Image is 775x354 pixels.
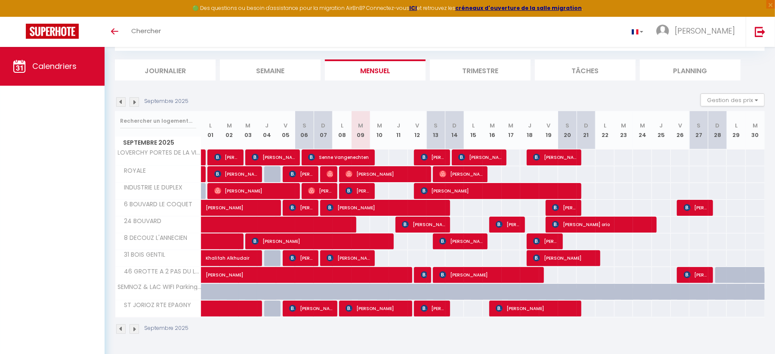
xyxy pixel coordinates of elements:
abbr: M [227,121,232,130]
span: Senne Vangenechten [308,149,371,165]
span: 46 GROTTE A 2 PAS DU LAC [117,267,203,276]
th: 02 [220,111,239,149]
span: [PERSON_NAME] [346,183,371,199]
abbr: M [640,121,645,130]
span: Septembre 2025 [115,137,201,149]
span: [PERSON_NAME] [289,199,315,216]
span: [PERSON_NAME] [421,300,446,317]
abbr: M [377,121,382,130]
li: Trimestre [430,59,531,81]
span: [PERSON_NAME] [421,267,427,283]
span: [PERSON_NAME] orio [552,216,653,233]
a: [PERSON_NAME] [201,200,220,216]
abbr: J [397,121,400,130]
th: 03 [239,111,258,149]
th: 09 [352,111,371,149]
span: [PERSON_NAME] [289,166,315,182]
abbr: D [584,121,588,130]
th: 05 [276,111,295,149]
abbr: V [547,121,550,130]
th: 23 [614,111,633,149]
abbr: L [341,121,343,130]
span: [PERSON_NAME] [346,166,428,182]
th: 20 [558,111,577,149]
span: [PERSON_NAME] [421,149,446,165]
th: 14 [445,111,464,149]
span: [PERSON_NAME] [327,199,447,216]
span: [PERSON_NAME] [684,199,709,216]
span: [PERSON_NAME] [533,250,596,266]
th: 24 [633,111,652,149]
li: Mensuel [325,59,426,81]
span: [PERSON_NAME] [327,250,371,266]
p: Septembre 2025 [144,97,188,106]
li: Planning [640,59,741,81]
abbr: V [678,121,682,130]
th: 10 [370,111,389,149]
input: Rechercher un logement... [120,113,196,129]
span: [PERSON_NAME] [496,300,578,317]
button: Gestion des prix [701,93,765,106]
a: [PERSON_NAME] [201,267,220,283]
span: [PERSON_NAME] [289,250,315,266]
th: 06 [295,111,314,149]
span: Chercher [131,26,161,35]
img: ... [656,25,669,37]
abbr: M [358,121,363,130]
th: 22 [596,111,614,149]
span: [PERSON_NAME] [421,183,579,199]
abbr: V [284,121,287,130]
span: ROYALE [117,166,149,176]
abbr: S [434,121,438,130]
span: Calendriers [32,61,77,71]
th: 01 [201,111,220,149]
abbr: V [415,121,419,130]
span: LOVERCHY PORTES DE LA VIEILLE VILLE [117,149,203,156]
a: Khalifah Alkhudair [201,250,220,267]
a: Chercher [125,17,167,47]
abbr: M [753,121,758,130]
span: [PERSON_NAME] [214,149,240,165]
span: INDUSTRIE LE DUPLEX [117,183,185,193]
span: [PERSON_NAME] [206,262,423,279]
span: ST JORIOZ RTE EPAGNY [117,301,194,310]
span: [PERSON_NAME] [402,216,446,233]
abbr: D [716,121,720,130]
th: 26 [671,111,690,149]
abbr: L [209,121,212,130]
img: logout [755,26,766,37]
th: 11 [389,111,408,149]
th: 30 [746,111,765,149]
span: [PERSON_NAME] [308,183,333,199]
span: [PERSON_NAME] [533,149,577,165]
span: [PERSON_NAME] [214,166,259,182]
a: créneaux d'ouverture de la salle migration [455,4,582,12]
span: Khalifah Alkhudair [206,245,265,262]
span: 31 BOIS GENTIL [117,250,168,260]
span: 8 DECOUZ L'ANNECIEN [117,233,190,243]
th: 27 [689,111,708,149]
th: 17 [502,111,521,149]
abbr: J [528,121,531,130]
span: [PERSON_NAME] [289,300,333,317]
abbr: L [604,121,606,130]
span: 24 BOUVARD [117,217,164,226]
li: Semaine [220,59,321,81]
th: 15 [464,111,483,149]
strong: ICI [409,4,417,12]
th: 12 [408,111,427,149]
span: [PERSON_NAME] [439,166,484,182]
span: [PERSON_NAME] [675,25,735,36]
th: 28 [708,111,727,149]
abbr: J [265,121,269,130]
abbr: L [735,121,738,130]
abbr: M [246,121,251,130]
span: [PERSON_NAME] [214,183,296,199]
span: [PERSON_NAME] [496,216,521,233]
th: 16 [483,111,502,149]
span: [PERSON_NAME] [533,233,559,249]
th: 08 [333,111,352,149]
span: [PERSON_NAME] [439,233,484,249]
button: Ouvrir le widget de chat LiveChat [7,3,33,29]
